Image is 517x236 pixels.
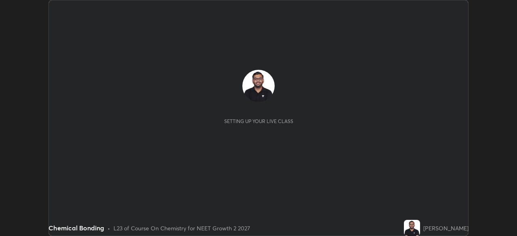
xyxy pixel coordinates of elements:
[113,224,250,232] div: L23 of Course On Chemistry for NEET Growth 2 2027
[423,224,469,232] div: [PERSON_NAME]
[242,70,275,102] img: f6c41efb327145258bfc596793d6e4cc.jpg
[48,223,104,233] div: Chemical Bonding
[107,224,110,232] div: •
[224,118,293,124] div: Setting up your live class
[404,220,420,236] img: f6c41efb327145258bfc596793d6e4cc.jpg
